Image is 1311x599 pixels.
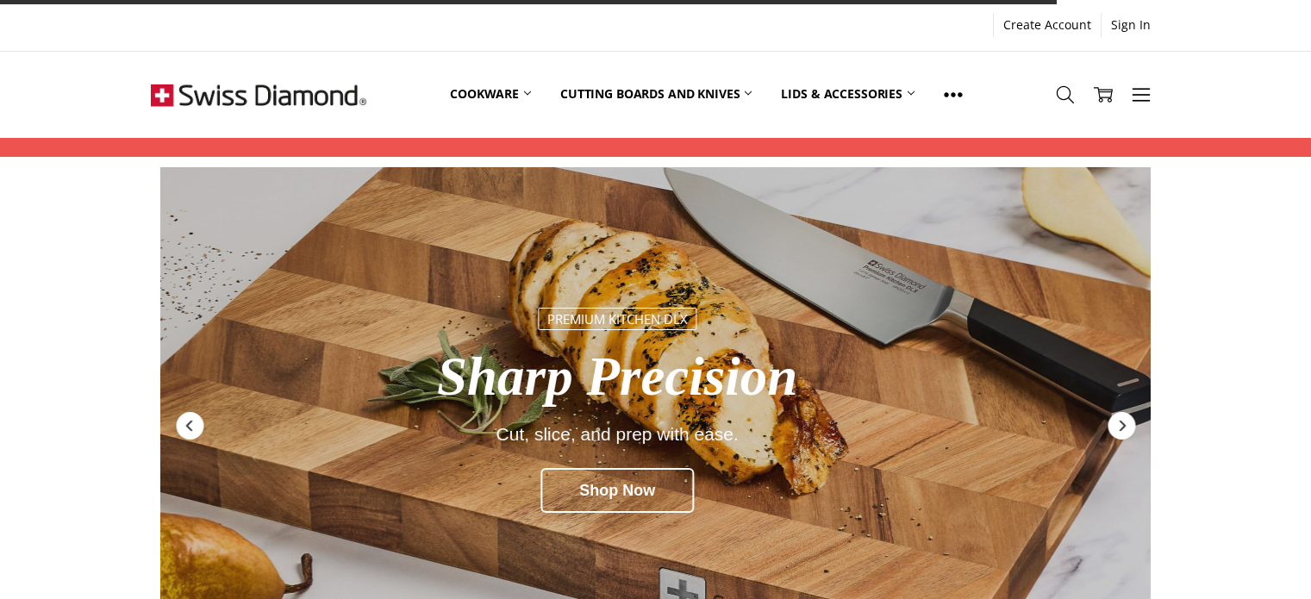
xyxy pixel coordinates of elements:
[766,56,928,133] a: Lids & Accessories
[546,56,767,133] a: Cutting boards and knives
[538,309,696,330] div: Premium Kitchen DLX
[1106,410,1137,441] div: Next
[540,468,694,513] div: Shop Now
[151,52,366,138] img: Free Shipping On Every Order
[994,13,1101,37] a: Create Account
[1102,13,1160,37] a: Sign In
[253,424,983,444] div: Cut, slice, and prep with ease.
[929,56,977,134] a: Show All
[435,56,546,133] a: Cookware
[174,410,205,441] div: Previous
[253,347,983,407] div: Sharp Precision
